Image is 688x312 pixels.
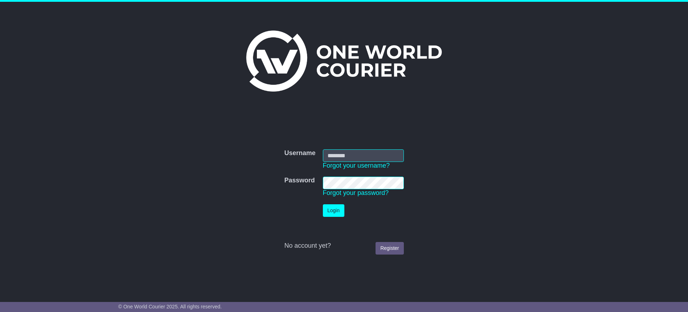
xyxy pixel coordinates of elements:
a: Forgot your password? [323,189,389,196]
img: One World [246,31,442,92]
label: Password [284,177,315,185]
button: Login [323,204,344,217]
span: © One World Courier 2025. All rights reserved. [118,304,222,309]
label: Username [284,149,315,157]
a: Register [376,242,403,255]
div: No account yet? [284,242,403,250]
a: Forgot your username? [323,162,390,169]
